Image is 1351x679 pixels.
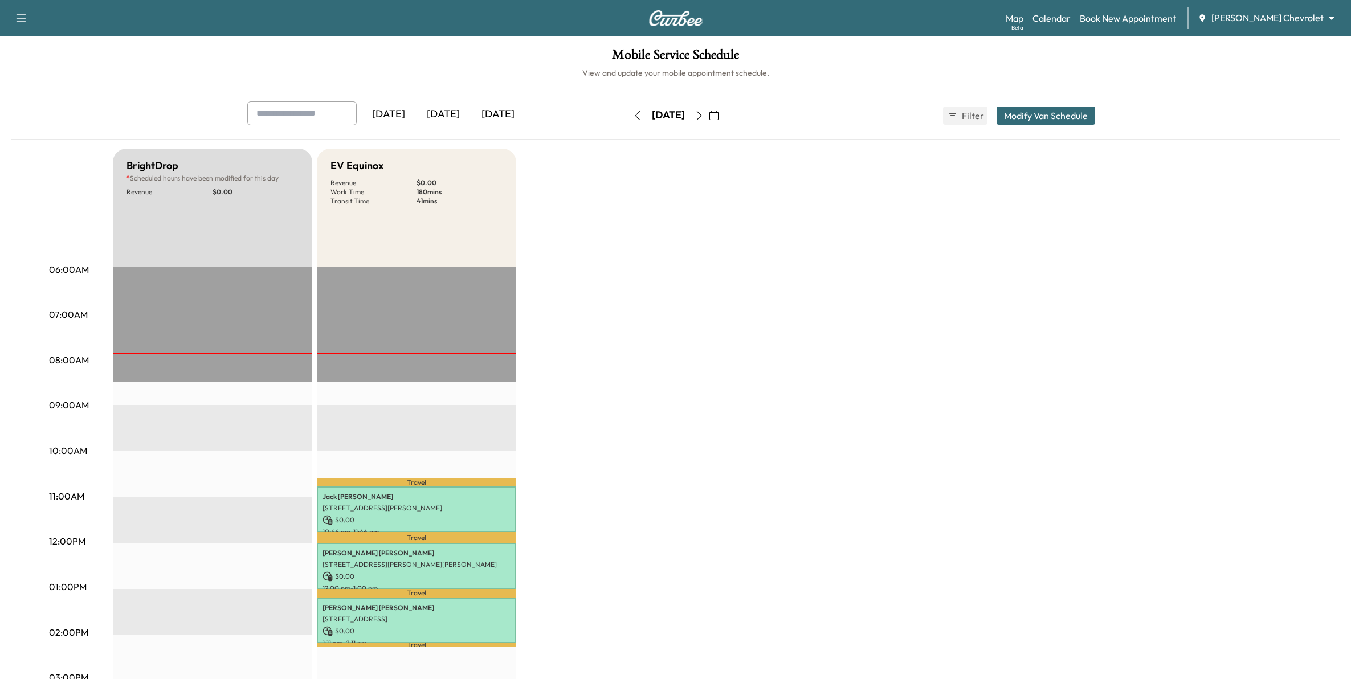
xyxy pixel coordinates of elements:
p: $ 0.00 [323,626,511,636]
div: [DATE] [416,101,471,128]
h5: EV Equinox [330,158,383,174]
div: Beta [1011,23,1023,32]
p: Work Time [330,187,417,197]
p: 180 mins [417,187,503,197]
p: [STREET_ADDRESS] [323,615,511,624]
p: 06:00AM [49,263,89,276]
p: 01:00PM [49,580,87,594]
p: $ 0.00 [417,178,503,187]
p: Scheduled hours have been modified for this day [126,174,299,183]
p: 10:00AM [49,444,87,457]
p: [STREET_ADDRESS][PERSON_NAME] [323,504,511,513]
p: 07:00AM [49,308,88,321]
p: [PERSON_NAME] [PERSON_NAME] [323,603,511,612]
h6: View and update your mobile appointment schedule. [11,67,1340,79]
p: 12:00 pm - 1:00 pm [323,584,511,593]
p: Travel [317,532,516,543]
h1: Mobile Service Schedule [11,48,1340,67]
p: Travel [317,643,516,646]
p: Travel [317,478,516,486]
p: 11:00AM [49,489,84,503]
button: Modify Van Schedule [997,107,1095,125]
p: [STREET_ADDRESS][PERSON_NAME][PERSON_NAME] [323,560,511,569]
p: Transit Time [330,197,417,206]
p: [PERSON_NAME] [PERSON_NAME] [323,549,511,558]
div: [DATE] [361,101,416,128]
div: [DATE] [471,101,525,128]
span: [PERSON_NAME] Chevrolet [1211,11,1324,24]
a: Calendar [1032,11,1071,25]
p: 10:46 am - 11:46 am [323,527,511,537]
p: 12:00PM [49,534,85,548]
p: 08:00AM [49,353,89,367]
div: [DATE] [652,108,685,122]
p: 41 mins [417,197,503,206]
p: Revenue [126,187,213,197]
a: Book New Appointment [1080,11,1176,25]
p: $ 0.00 [323,571,511,582]
p: 02:00PM [49,625,88,639]
img: Curbee Logo [648,10,703,26]
p: $ 0.00 [213,187,299,197]
h5: BrightDrop [126,158,178,174]
p: $ 0.00 [323,515,511,525]
p: Jack [PERSON_NAME] [323,492,511,501]
p: 09:00AM [49,398,89,412]
a: MapBeta [1006,11,1023,25]
p: Revenue [330,178,417,187]
button: Filter [943,107,987,125]
p: Travel [317,589,516,598]
span: Filter [962,109,982,122]
p: 1:11 pm - 2:11 pm [323,639,511,648]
